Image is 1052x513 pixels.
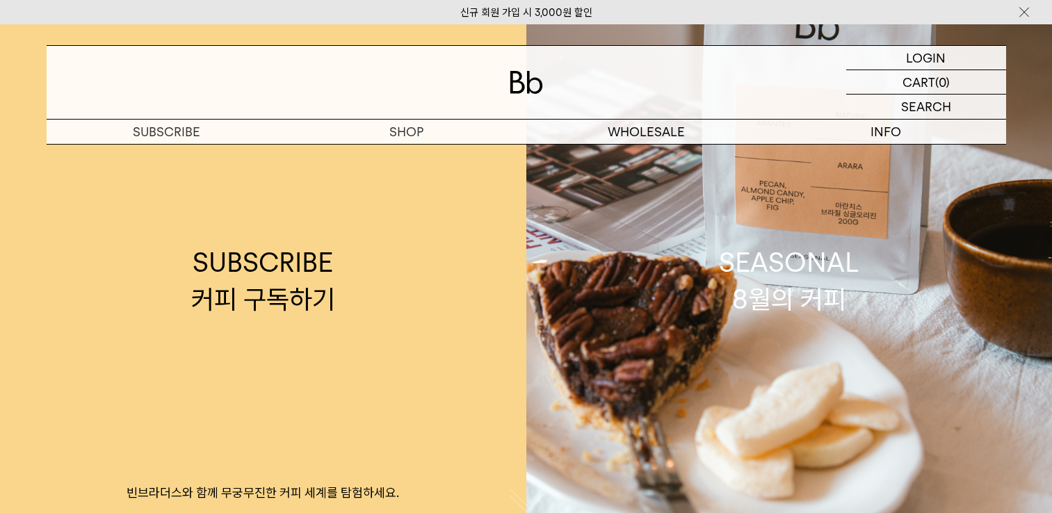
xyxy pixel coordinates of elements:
[47,120,286,144] a: SUBSCRIBE
[935,70,950,94] p: (0)
[460,6,592,19] a: 신규 회원 가입 시 3,000원 할인
[846,70,1006,95] a: CART (0)
[510,71,543,94] img: 로고
[191,244,335,318] div: SUBSCRIBE 커피 구독하기
[901,95,951,119] p: SEARCH
[526,120,766,144] p: WHOLESALE
[719,244,859,318] div: SEASONAL 8월의 커피
[903,70,935,94] p: CART
[286,120,526,144] a: SHOP
[906,46,946,70] p: LOGIN
[846,46,1006,70] a: LOGIN
[766,120,1006,144] p: INFO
